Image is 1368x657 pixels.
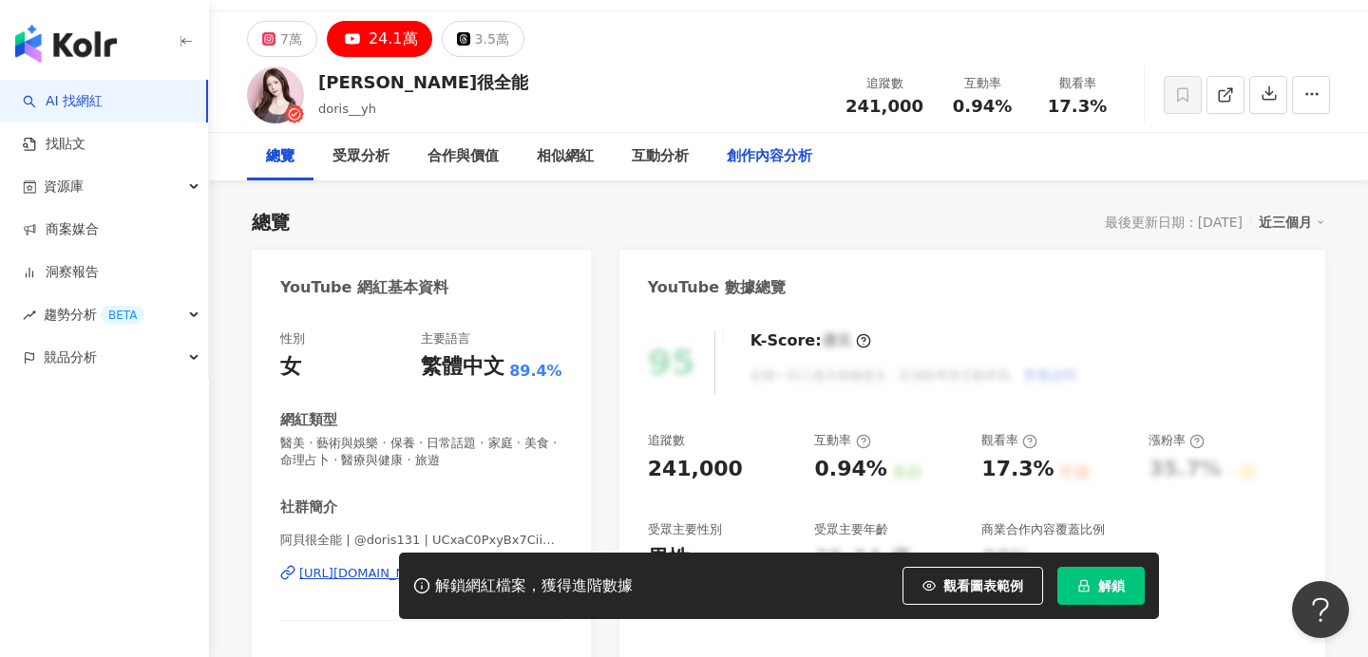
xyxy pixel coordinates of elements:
[421,352,504,382] div: 繁體中文
[814,455,886,484] div: 0.94%
[537,145,594,168] div: 相似網紅
[194,112,209,127] img: tab_keywords_by_traffic_grey.svg
[845,96,923,116] span: 241,000
[266,145,294,168] div: 總覽
[215,114,313,126] div: 关键词（按流量）
[23,135,85,154] a: 找貼文
[30,49,46,66] img: website_grey.svg
[442,21,524,57] button: 3.5萬
[44,336,97,379] span: 競品分析
[648,455,743,484] div: 241,000
[280,410,337,430] div: 網紅類型
[15,25,117,63] img: logo
[77,112,92,127] img: tab_domain_overview_orange.svg
[101,306,144,325] div: BETA
[648,521,722,538] div: 受眾主要性別
[280,26,302,52] div: 7萬
[53,30,93,46] div: v 4.0.25
[23,263,99,282] a: 洞察報告
[280,352,301,382] div: 女
[509,361,562,382] span: 89.4%
[327,21,432,57] button: 24.1萬
[280,532,562,549] span: 阿貝很全能 | @doris131 | UCxaC0PxyBx7CiiCavtPqG-g
[23,92,103,111] a: searchAI 找網紅
[44,165,84,208] span: 資源庫
[953,97,1012,116] span: 0.94%
[280,277,448,298] div: YouTube 網紅基本資料
[814,521,888,538] div: 受眾主要年齡
[981,432,1037,449] div: 觀看率
[943,578,1023,593] span: 觀看圖表範例
[902,567,1043,605] button: 觀看圖表範例
[280,330,305,347] div: 性別
[648,277,786,298] div: YouTube 數據總覽
[946,74,1018,93] div: 互動率
[632,145,689,168] div: 互動分析
[318,102,376,116] span: doris__yh
[727,145,812,168] div: 創作內容分析
[30,30,46,46] img: logo_orange.svg
[252,209,290,235] div: 總覽
[247,66,304,123] img: KOL Avatar
[1259,210,1325,235] div: 近三個月
[23,220,99,239] a: 商案媒合
[49,49,119,66] div: 域名: [URL]
[1041,74,1113,93] div: 觀看率
[1149,432,1205,449] div: 漲粉率
[44,293,144,336] span: 趨勢分析
[280,435,562,469] span: 醫美 · 藝術與娛樂 · 保養 · 日常話題 · 家庭 · 美食 · 命理占卜 · 醫療與健康 · 旅遊
[1048,97,1107,116] span: 17.3%
[427,145,499,168] div: 合作與價值
[475,26,509,52] div: 3.5萬
[421,330,470,347] div: 主要語言
[981,455,1054,484] div: 17.3%
[435,576,633,596] div: 解鎖網紅檔案，獲得進階數據
[814,432,870,449] div: 互動率
[1105,215,1243,230] div: 最後更新日期：[DATE]
[318,70,528,94] div: [PERSON_NAME]很全能
[648,432,685,449] div: 追蹤數
[845,74,923,93] div: 追蹤數
[280,497,337,517] div: 社群簡介
[981,521,1105,538] div: 商業合作內容覆蓋比例
[1057,567,1145,605] button: 解鎖
[648,544,690,573] div: 男性
[23,309,36,322] span: rise
[750,330,871,351] div: K-Score :
[98,114,146,126] div: 域名概述
[332,145,389,168] div: 受眾分析
[369,26,418,52] div: 24.1萬
[247,21,317,57] button: 7萬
